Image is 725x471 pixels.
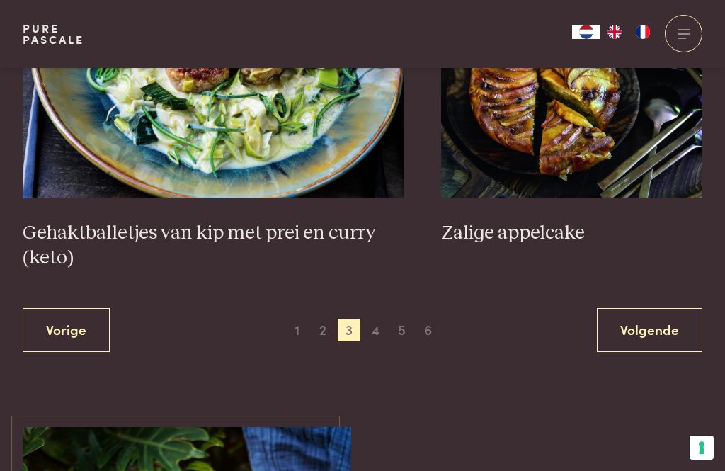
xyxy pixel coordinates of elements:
[338,319,360,341] span: 3
[285,319,308,341] span: 1
[23,221,404,270] h3: Gehaktballetjes van kip met prei en curry (keto)
[629,25,657,39] a: FR
[690,436,714,460] button: Uw voorkeuren voor toestemming voor trackingtechnologieën
[600,25,657,39] ul: Language list
[572,25,657,39] aside: Language selected: Nederlands
[572,25,600,39] div: Language
[572,25,600,39] a: NL
[597,308,702,353] a: Volgende
[417,319,440,341] span: 6
[312,319,334,341] span: 2
[365,319,387,341] span: 4
[23,308,110,353] a: Vorige
[441,221,702,246] h3: Zalige appelcake
[23,23,84,45] a: PurePascale
[391,319,413,341] span: 5
[600,25,629,39] a: EN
